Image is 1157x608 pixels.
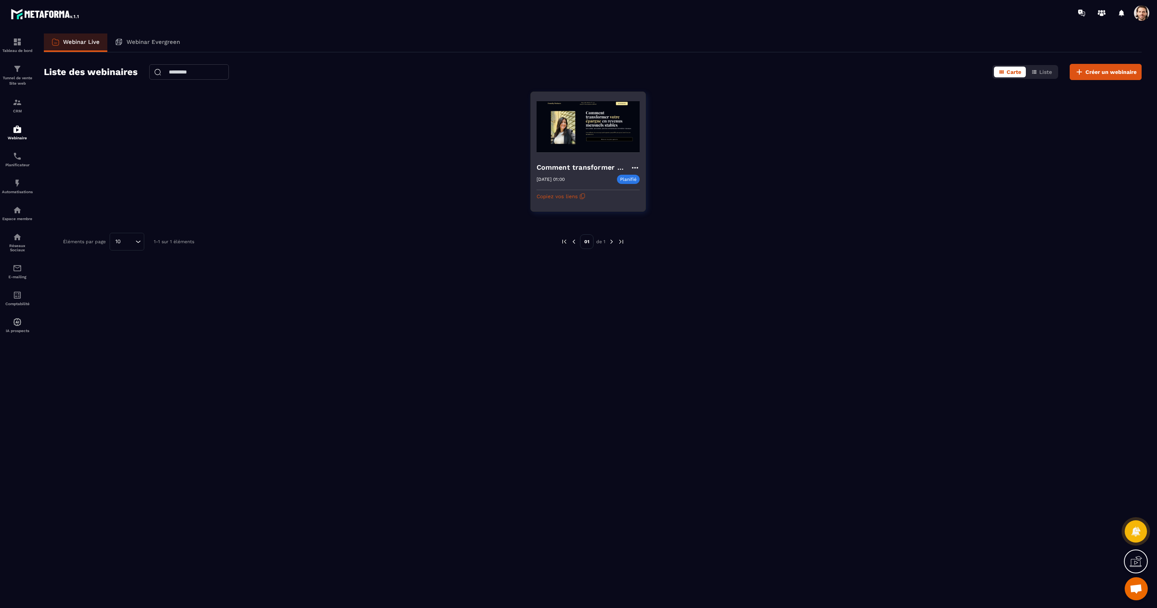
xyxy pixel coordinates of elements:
p: E-mailing [2,275,33,279]
h2: Liste des webinaires [44,64,138,80]
p: IA prospects [2,329,33,333]
img: social-network [13,232,22,242]
a: accountantaccountantComptabilité [2,285,33,312]
p: Espace membre [2,217,33,221]
img: logo [11,7,80,21]
img: next [608,238,615,245]
div: Mở cuộc trò chuyện [1125,577,1148,600]
a: formationformationTableau de bord [2,32,33,58]
img: formation [13,98,22,107]
p: Éléments par page [63,239,106,244]
p: CRM [2,109,33,113]
p: Tunnel de vente Site web [2,75,33,86]
img: next [618,238,625,245]
a: automationsautomationsWebinaire [2,119,33,146]
p: Automatisations [2,190,33,194]
p: de 1 [596,239,605,245]
p: 1-1 sur 1 éléments [154,239,194,244]
p: Webinaire [2,136,33,140]
img: prev [570,238,577,245]
button: Copiez vos liens [537,190,585,202]
img: webinar-background [537,98,640,156]
button: Créer un webinaire [1070,64,1142,80]
p: Tableau de bord [2,48,33,53]
img: formation [13,37,22,47]
button: Liste [1027,67,1057,77]
p: 01 [580,234,594,249]
h4: Comment transformer votre épargne en un revenus mensuels stables [537,162,630,173]
img: automations [13,125,22,134]
p: Comptabilité [2,302,33,306]
a: formationformationCRM [2,92,33,119]
input: Search for option [123,237,133,246]
a: schedulerschedulerPlanificateur [2,146,33,173]
a: social-networksocial-networkRéseaux Sociaux [2,227,33,258]
img: scheduler [13,152,22,161]
p: Planificateur [2,163,33,167]
p: Webinar Live [63,38,100,45]
span: Créer un webinaire [1085,68,1137,76]
p: Planifié [617,175,640,184]
a: automationsautomationsAutomatisations [2,173,33,200]
img: automations [13,205,22,215]
span: Liste [1039,69,1052,75]
span: Carte [1007,69,1021,75]
div: Search for option [110,233,144,251]
a: automationsautomationsEspace membre [2,200,33,227]
img: automations [13,317,22,327]
img: prev [561,238,568,245]
a: Webinar Live [44,33,107,52]
p: Réseaux Sociaux [2,244,33,252]
p: [DATE] 01:00 [537,177,565,182]
p: Webinar Evergreen [127,38,180,45]
button: Carte [994,67,1026,77]
img: accountant [13,291,22,300]
img: formation [13,64,22,73]
span: 10 [113,237,123,246]
img: automations [13,179,22,188]
a: emailemailE-mailing [2,258,33,285]
img: email [13,264,22,273]
a: formationformationTunnel de vente Site web [2,58,33,92]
